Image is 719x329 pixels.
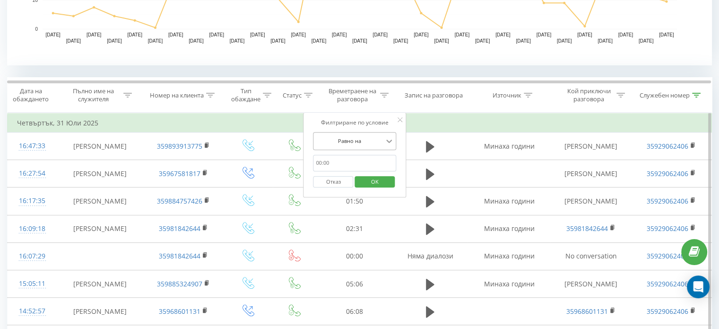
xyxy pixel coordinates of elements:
text: [DATE] [87,32,102,37]
div: Дата на обаждането [8,87,54,103]
div: Запис на разговора [405,91,463,99]
div: 16:09:18 [17,220,47,238]
td: [PERSON_NAME] [551,270,631,298]
td: Минаха години [468,187,551,215]
td: Минаха години [468,215,551,242]
text: [DATE] [189,38,204,44]
a: 35929062406 [647,279,688,288]
a: 35929062406 [647,142,688,151]
text: [DATE] [45,32,61,37]
td: No conversation [551,242,631,270]
text: [DATE] [475,38,490,44]
div: 16:27:54 [17,164,47,183]
span: OK [362,174,388,189]
a: 35981842644 [566,224,608,233]
div: Служебен номер [640,91,690,99]
a: 359893913775 [157,142,202,151]
text: [DATE] [434,38,449,44]
td: 06:08 [316,298,393,325]
text: [DATE] [393,38,408,44]
td: [PERSON_NAME] [57,133,143,160]
text: [DATE] [577,32,592,37]
text: [DATE] [66,38,81,44]
a: 35929062406 [647,307,688,316]
div: Филтриране по условие [313,118,397,127]
text: [DATE] [495,32,511,37]
td: [PERSON_NAME] [551,133,631,160]
text: [DATE] [639,38,654,44]
td: Минаха години [468,242,551,270]
td: 01:50 [316,187,393,215]
div: Пълно име на служителя [66,87,121,103]
text: [DATE] [516,38,531,44]
div: Източник [493,91,521,99]
text: [DATE] [107,38,122,44]
td: [PERSON_NAME] [57,270,143,298]
a: 359885324907 [157,279,202,288]
text: [DATE] [230,38,245,44]
td: 00:00 [316,242,393,270]
text: [DATE] [270,38,286,44]
div: 14:52:57 [17,302,47,320]
td: Четвъртък, 31 Юли 2025 [8,114,712,133]
div: Номер на клиента [150,91,204,99]
a: 359884757426 [157,196,202,205]
div: Статус [283,91,302,99]
td: 02:31 [316,215,393,242]
td: [PERSON_NAME] [57,187,143,215]
a: 35981842644 [159,224,200,233]
a: 35929062406 [647,251,688,260]
text: [DATE] [557,38,572,44]
text: [DATE] [414,32,429,37]
text: [DATE] [352,38,367,44]
text: [DATE] [312,38,327,44]
text: [DATE] [455,32,470,37]
text: 0 [35,27,38,32]
td: [PERSON_NAME] [57,298,143,325]
td: Минаха години [468,270,551,298]
div: Тип обаждане [231,87,260,103]
text: [DATE] [373,32,388,37]
text: [DATE] [659,32,674,37]
td: [PERSON_NAME] [57,215,143,242]
a: 35968601131 [159,307,200,316]
text: [DATE] [618,32,633,37]
a: 35968601131 [566,307,608,316]
td: [PERSON_NAME] [551,160,631,187]
text: [DATE] [291,32,306,37]
div: 15:05:11 [17,275,47,293]
a: 35929062406 [647,196,688,205]
div: 16:47:33 [17,137,47,155]
button: OK [355,176,395,188]
td: 05:06 [316,270,393,298]
div: 16:17:35 [17,192,47,210]
span: Няма диалози [407,251,453,260]
text: [DATE] [168,32,183,37]
div: 16:07:29 [17,247,47,266]
a: 35929062406 [647,224,688,233]
text: [DATE] [209,32,224,37]
div: Open Intercom Messenger [687,276,710,298]
td: [PERSON_NAME] [57,160,143,187]
td: Минаха години [468,133,551,160]
div: Кой приключи разговора [563,87,614,103]
a: 35967581817 [159,169,200,178]
a: 35929062406 [647,169,688,178]
text: [DATE] [127,32,142,37]
input: 00:00 [313,155,397,171]
text: [DATE] [537,32,552,37]
text: [DATE] [332,32,347,37]
text: [DATE] [598,38,613,44]
text: [DATE] [148,38,163,44]
div: Времетраене на разговора [327,87,378,103]
text: [DATE] [250,32,265,37]
td: [PERSON_NAME] [551,187,631,215]
button: Отказ [313,176,354,188]
a: 35981842644 [159,251,200,260]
